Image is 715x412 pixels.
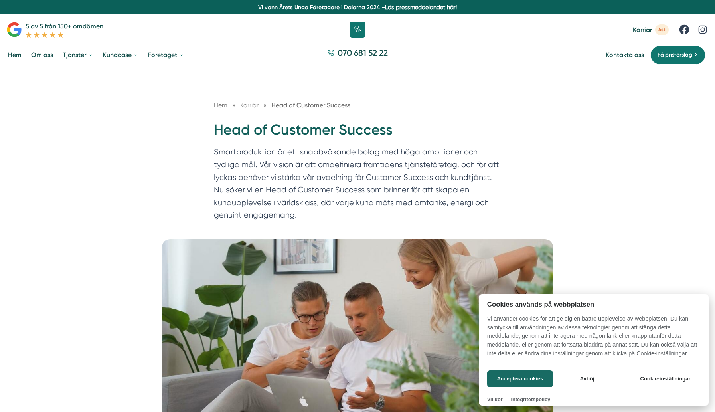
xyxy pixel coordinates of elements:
[511,396,550,402] a: Integritetspolicy
[555,370,619,387] button: Avböj
[479,301,709,308] h2: Cookies används på webbplatsen
[487,396,503,402] a: Villkor
[479,315,709,363] p: Vi använder cookies för att ge dig en bättre upplevelse av webbplatsen. Du kan samtycka till anvä...
[630,370,700,387] button: Cookie-inställningar
[487,370,553,387] button: Acceptera cookies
